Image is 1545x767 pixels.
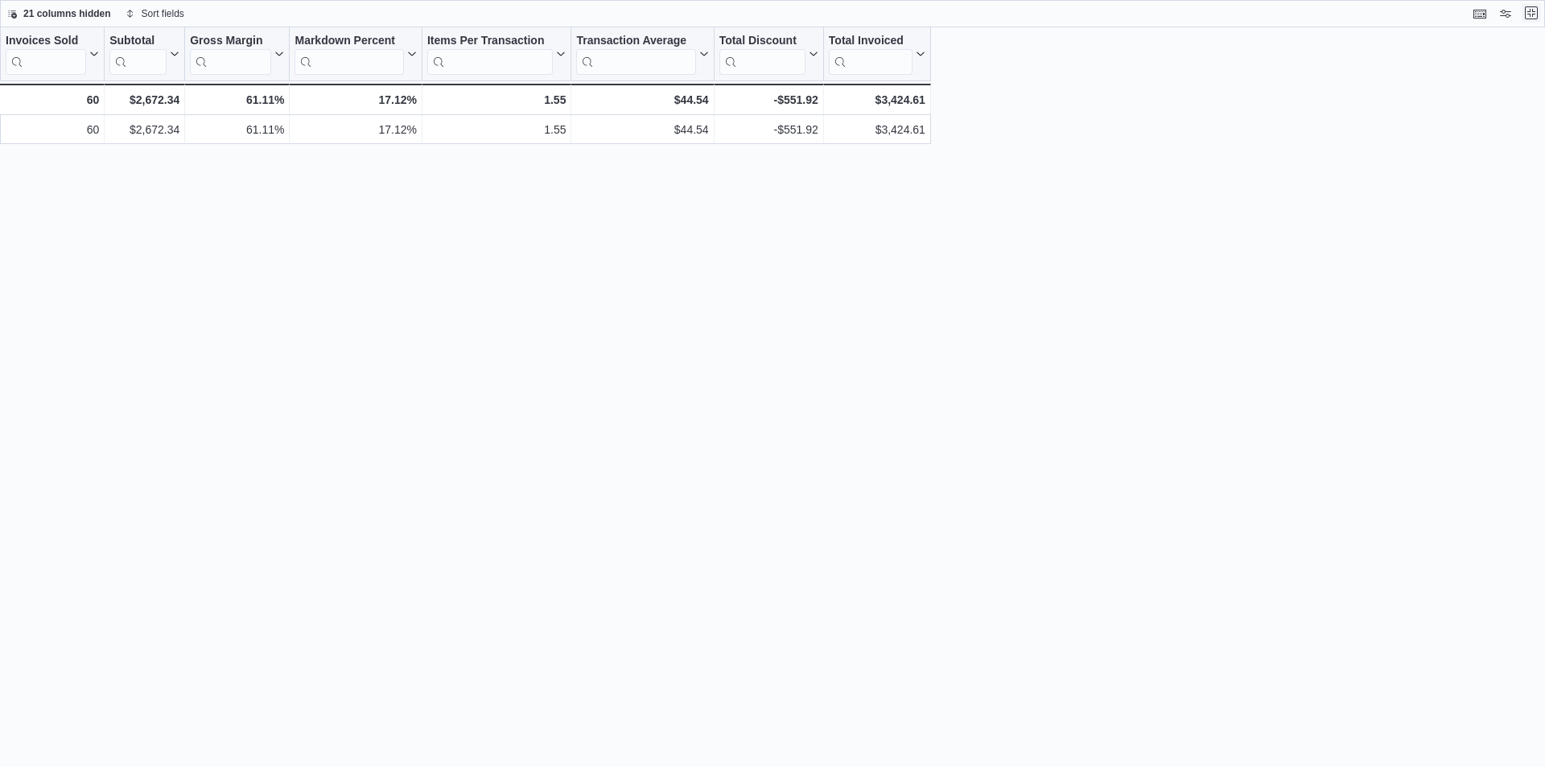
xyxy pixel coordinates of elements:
button: Keyboard shortcuts [1470,4,1489,23]
div: -$551.92 [719,120,818,139]
div: 17.12% [295,120,416,139]
div: Total Discount [719,34,805,75]
div: 60 [6,120,99,139]
div: Gross Margin [190,34,271,49]
div: 17.12% [295,90,416,109]
div: Markdown Percent [295,34,403,75]
div: Total Invoiced [829,34,913,75]
div: Transaction Average [576,34,695,49]
div: Gross Margin [190,34,271,75]
div: -$551.92 [719,90,818,109]
button: Display options [1496,4,1515,23]
div: $2,672.34 [109,120,179,139]
div: 60 [5,90,99,109]
button: Sort fields [119,4,191,23]
span: 21 columns hidden [23,7,111,20]
button: Transaction Average [576,34,708,75]
div: $3,424.61 [829,90,925,109]
div: $44.54 [576,120,708,139]
button: Markdown Percent [295,34,416,75]
div: Total Invoiced [829,34,913,49]
div: $44.54 [576,90,708,109]
div: Invoices Sold [6,34,86,49]
button: Invoices Sold [6,34,99,75]
div: Items Per Transaction [427,34,554,75]
div: Subtotal [109,34,167,49]
button: Total Invoiced [829,34,925,75]
button: Subtotal [109,34,179,75]
div: Total Discount [719,34,805,49]
div: Items Per Transaction [427,34,554,49]
button: Gross Margin [190,34,284,75]
span: Sort fields [142,7,184,20]
button: Exit fullscreen [1522,3,1541,23]
div: Transaction Average [576,34,695,75]
div: Subtotal [109,34,167,75]
div: 1.55 [427,120,566,139]
button: Total Discount [719,34,818,75]
div: Invoices Sold [6,34,86,75]
div: Markdown Percent [295,34,403,49]
button: 21 columns hidden [1,4,117,23]
div: $2,672.34 [109,90,179,109]
div: 61.11% [190,120,284,139]
button: Items Per Transaction [427,34,566,75]
div: 1.55 [427,90,566,109]
div: 61.11% [190,90,284,109]
div: $3,424.61 [829,120,925,139]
